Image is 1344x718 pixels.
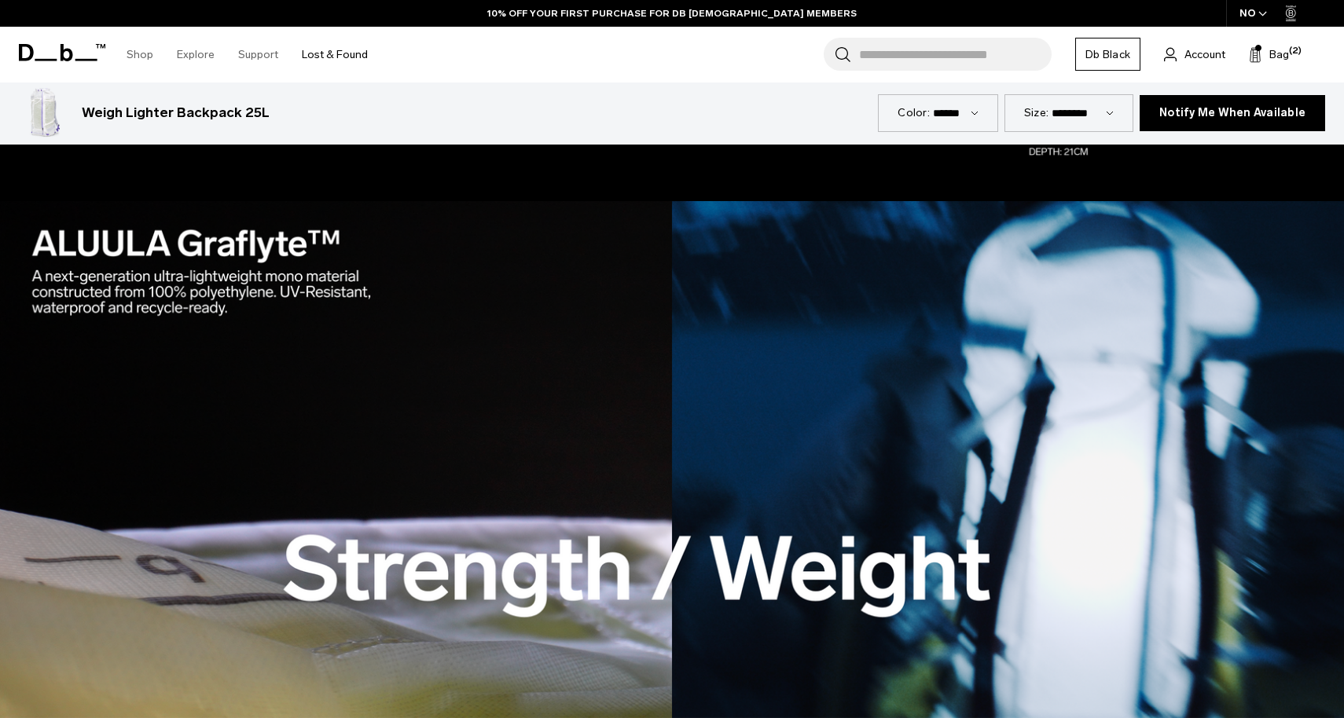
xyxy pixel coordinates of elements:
[1075,38,1140,71] a: Db Black
[1249,45,1289,64] button: Bag (2)
[487,6,857,20] a: 10% OFF YOUR FIRST PURCHASE FOR DB [DEMOGRAPHIC_DATA] MEMBERS
[82,103,270,123] h3: Weigh Lighter Backpack 25L
[1164,45,1225,64] a: Account
[177,27,215,82] a: Explore
[302,27,368,82] a: Lost & Found
[127,27,153,82] a: Shop
[1140,95,1325,131] button: Notify Me When Available
[898,104,930,121] label: Color:
[238,27,278,82] a: Support
[19,88,69,138] img: Weigh_Lighter_Backpack_25L_1.png
[1289,45,1302,58] span: (2)
[1024,104,1048,121] label: Size:
[1184,46,1225,63] span: Account
[115,27,380,82] nav: Main Navigation
[1269,46,1289,63] span: Bag
[1159,106,1305,119] span: Notify Me When Available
